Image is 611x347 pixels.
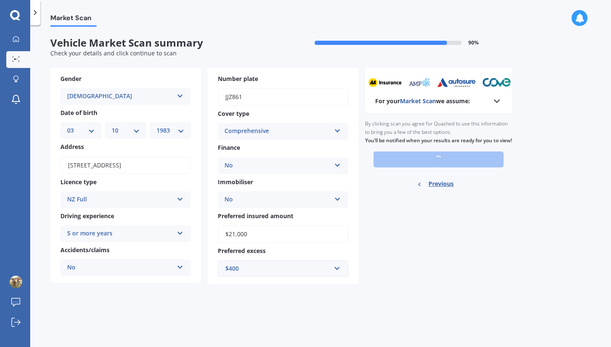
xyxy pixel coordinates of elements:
[60,178,97,186] span: Licence type
[60,212,114,220] span: Driving experience
[60,109,97,117] span: Date of birth
[218,110,249,117] span: Cover type
[365,113,512,151] div: By clicking scan you agree for Quashed to use this information to bring you a few of the best opt...
[218,212,293,220] span: Preferred insured amount
[67,195,173,205] div: NZ Full
[482,78,511,87] img: cove_sm.webp
[365,137,512,144] b: You’ll be notified when your results are ready for you to view!
[10,276,22,288] img: picture
[50,49,177,57] span: Check your details and click continue to scan
[225,264,331,273] div: $400
[50,37,281,49] span: Vehicle Market Scan summary
[437,78,476,87] img: autosure_sm.webp
[218,75,258,83] span: Number plate
[400,97,436,105] span: Market Scan
[60,246,110,254] span: Accidents/claims
[60,143,84,151] span: Address
[408,78,431,87] img: amp_sm.png
[218,247,266,255] span: Preferred excess
[368,78,402,87] img: aa_sm.webp
[67,229,173,239] div: 5 or more years
[218,178,253,186] span: Immobiliser
[375,97,470,105] b: For your we assume:
[60,75,81,83] span: Gender
[67,263,173,273] div: No
[468,40,479,46] span: 90 %
[225,195,331,205] div: No
[218,144,240,152] span: Finance
[67,91,173,102] div: [DEMOGRAPHIC_DATA]
[225,126,331,136] div: Comprehensive
[50,14,97,25] span: Market Scan
[428,177,454,190] span: Previous
[225,161,331,171] div: No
